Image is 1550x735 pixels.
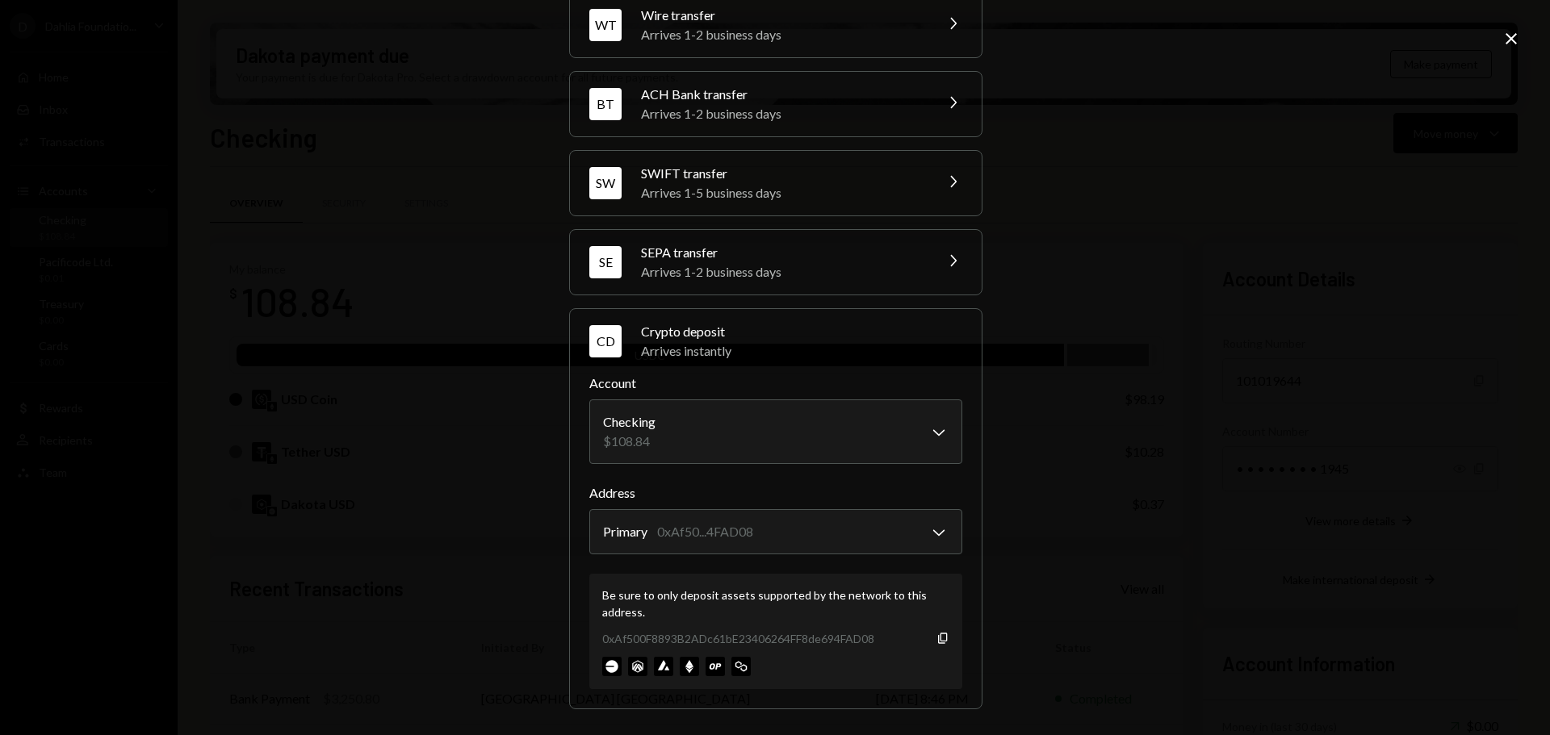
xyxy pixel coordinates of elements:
div: Arrives 1-2 business days [641,262,924,282]
div: Arrives instantly [641,341,962,361]
img: base-mainnet [602,657,622,676]
div: Arrives 1-2 business days [641,104,924,123]
button: CDCrypto depositArrives instantly [570,309,982,374]
button: Account [589,399,962,464]
div: SEPA transfer [641,243,924,262]
img: arbitrum-mainnet [628,657,647,676]
button: SWSWIFT transferArrives 1-5 business days [570,151,982,215]
div: 0xAf50...4FAD08 [657,522,753,541]
div: 0xAf500F8893B2ADc61bE23406264FF8de694FAD08 [602,630,874,647]
div: Arrives 1-2 business days [641,25,924,44]
div: SE [589,246,622,278]
div: Be sure to only deposit assets supported by the network to this address. [602,587,949,620]
img: polygon-mainnet [731,657,751,676]
div: Crypto deposit [641,322,962,341]
img: ethereum-mainnet [680,657,699,676]
div: SWIFT transfer [641,164,924,183]
div: Wire transfer [641,6,924,25]
div: ACH Bank transfer [641,85,924,104]
img: avalanche-mainnet [654,657,673,676]
div: BT [589,88,622,120]
label: Address [589,483,962,503]
button: BTACH Bank transferArrives 1-2 business days [570,72,982,136]
div: WT [589,9,622,41]
button: Address [589,509,962,554]
label: Account [589,374,962,393]
img: optimism-mainnet [706,657,725,676]
button: SESEPA transferArrives 1-2 business days [570,230,982,294]
div: Arrives 1-5 business days [641,183,924,203]
div: SW [589,167,622,199]
div: CD [589,325,622,357]
div: CDCrypto depositArrives instantly [589,374,962,689]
